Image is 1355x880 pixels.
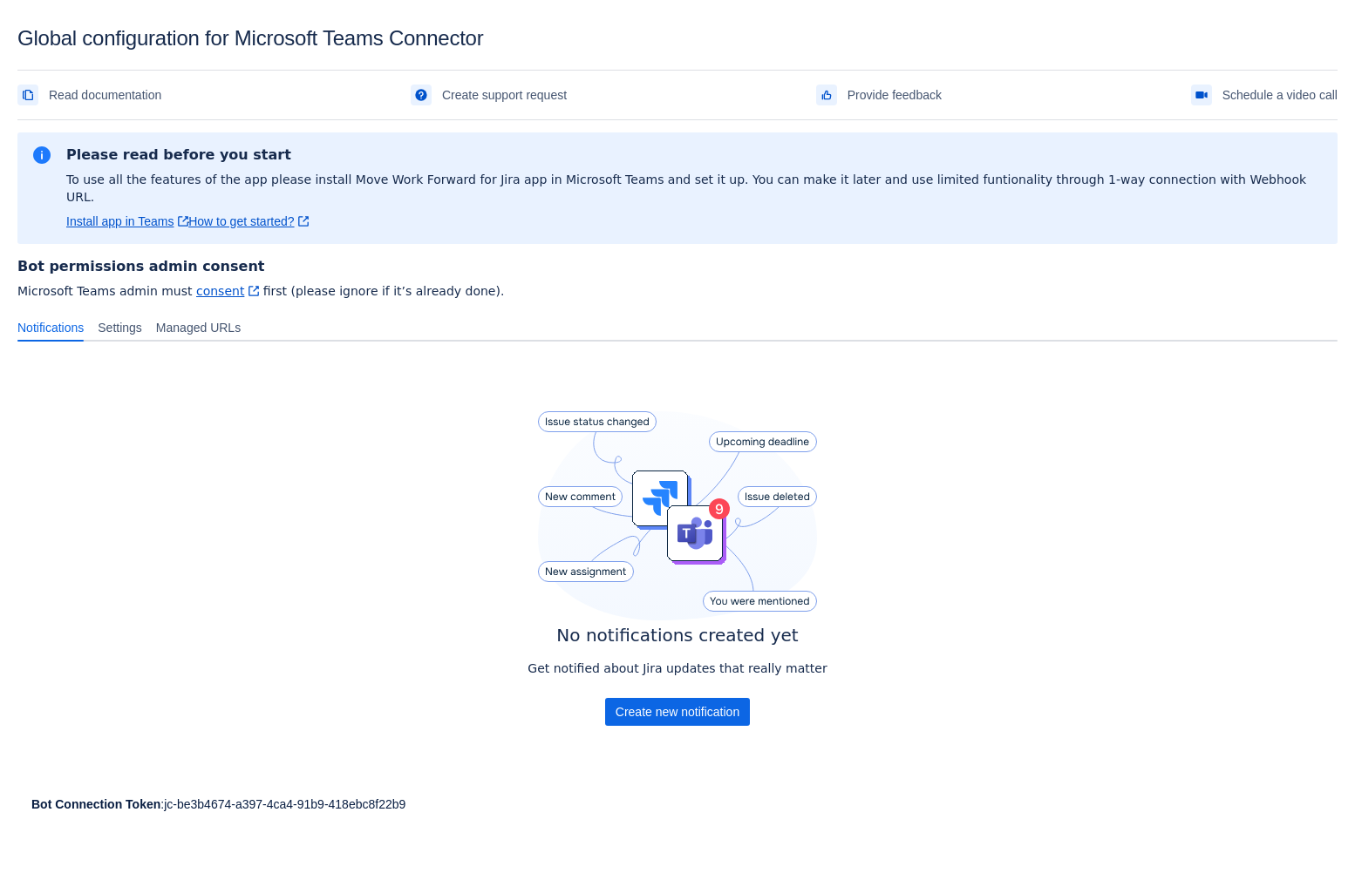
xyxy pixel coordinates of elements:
[31,795,1324,813] div: : jc-be3b4674-a397-4ca4-91b9-418ebc8f22b9
[848,81,942,109] span: Provide feedback
[31,145,52,166] span: information
[820,88,834,102] span: feedback
[196,284,259,298] a: consent
[816,81,942,109] a: Provide feedback
[66,213,188,230] a: Install app in Teams
[616,698,739,726] span: Create new notification
[528,660,827,677] p: Get notified about Jira updates that really matter
[49,81,161,109] span: Read documentation
[17,282,1338,300] span: Microsoft Teams admin must first (please ignore if it’s already done).
[156,319,241,336] span: Managed URLs
[17,319,84,336] span: Notifications
[528,625,827,646] h4: No notifications created yet
[21,88,35,102] span: documentation
[411,81,567,109] a: Create support request
[17,26,1338,51] div: Global configuration for Microsoft Teams Connector
[442,81,567,109] span: Create support request
[605,698,750,726] button: Create new notification
[17,258,1338,275] h4: Bot permissions admin consent
[1191,81,1338,109] a: Schedule a video call
[66,146,1324,164] h2: Please read before you start
[414,88,428,102] span: support
[1195,88,1209,102] span: videoCall
[98,319,142,336] span: Settings
[188,213,309,230] a: How to get started?
[17,81,161,109] a: Read documentation
[31,797,160,811] strong: Bot Connection Token
[66,171,1324,206] p: To use all the features of the app please install Move Work Forward for Jira app in Microsoft Tea...
[605,698,750,726] div: Button group
[1222,81,1338,109] span: Schedule a video call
